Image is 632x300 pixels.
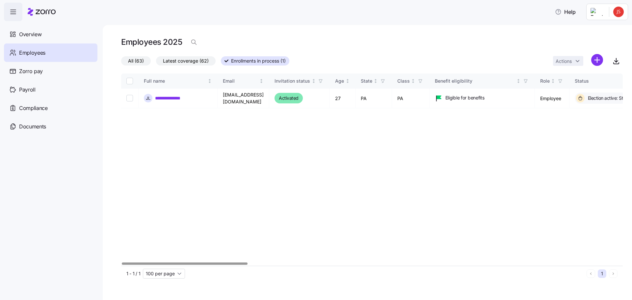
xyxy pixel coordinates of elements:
input: Select record 1 [126,95,133,101]
td: PA [392,89,430,108]
span: Zorro pay [19,67,43,75]
th: ClassNot sorted [392,73,430,89]
button: 1 [598,269,606,278]
img: dabd418a90e87b974ad9e4d6da1f3d74 [613,7,624,17]
span: Latest coverage (62) [163,57,209,65]
div: Not sorted [516,79,521,83]
div: Full name [144,77,206,85]
span: Overview [19,30,41,39]
div: Not sorted [551,79,555,83]
button: Previous page [587,269,595,278]
th: StateNot sorted [355,73,392,89]
th: Full nameNot sorted [139,73,218,89]
a: Documents [4,117,97,136]
button: Next page [609,269,618,278]
span: Help [555,8,576,16]
span: Actions [556,59,572,64]
div: Email [223,77,258,85]
span: Enrollments in process (1) [231,57,286,65]
div: Status [575,77,623,85]
div: Role [540,77,550,85]
span: Employees [19,49,45,57]
div: Benefit eligibility [435,77,515,85]
button: Actions [553,56,583,66]
span: J L [146,96,150,100]
a: Payroll [4,80,97,99]
th: EmailNot sorted [218,73,269,89]
h1: Employees 2025 [121,37,182,47]
a: Compliance [4,99,97,117]
div: Not sorted [373,79,378,83]
a: Employees [4,43,97,62]
div: Not sorted [311,79,316,83]
div: Class [397,77,410,85]
div: State [361,77,372,85]
svg: add icon [591,54,603,66]
img: Employer logo [591,8,604,16]
td: PA [355,89,392,108]
span: Eligible for benefits [445,95,485,101]
th: RoleNot sorted [535,73,569,89]
div: Not sorted [345,79,350,83]
input: Select all records [126,78,133,84]
th: Invitation statusNot sorted [269,73,330,89]
div: Age [335,77,344,85]
button: Help [550,5,581,18]
td: [EMAIL_ADDRESS][DOMAIN_NAME] [218,89,269,108]
span: All (63) [128,57,144,65]
a: Zorro pay [4,62,97,80]
th: AgeNot sorted [330,73,355,89]
a: Overview [4,25,97,43]
span: 1 - 1 / 1 [126,270,140,277]
div: Invitation status [275,77,310,85]
div: Not sorted [411,79,415,83]
span: Activated [279,94,299,102]
div: Not sorted [207,79,212,83]
span: Compliance [19,104,48,112]
th: Benefit eligibilityNot sorted [430,73,535,89]
div: Not sorted [259,79,264,83]
td: Employee [535,89,569,108]
td: 27 [330,89,355,108]
span: Payroll [19,86,36,94]
span: Documents [19,123,46,131]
